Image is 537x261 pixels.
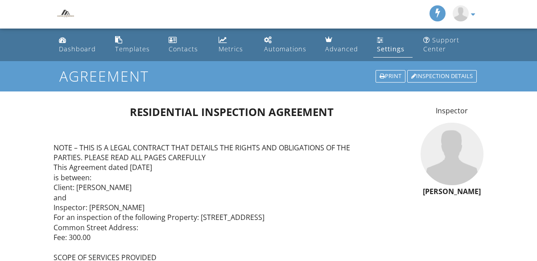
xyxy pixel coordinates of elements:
[420,32,481,58] a: Support Center
[55,32,104,58] a: Dashboard
[421,188,483,196] h6: [PERSON_NAME]
[54,2,78,26] img: Capital Inspections LLC.
[215,32,253,58] a: Metrics
[376,70,405,83] div: Print
[375,69,406,83] a: Print
[453,5,469,21] img: default-user-f0147aede5fd5fa78ca7ade42f37bd4542148d508eef1c3d3ea960f66861d68b.jpg
[165,32,208,58] a: Contacts
[406,69,478,83] a: Inspection Details
[322,32,366,58] a: Advanced
[260,32,314,58] a: Automations (Basic)
[219,45,243,53] div: Metrics
[377,45,405,53] div: Settings
[169,45,198,53] div: Contacts
[59,68,478,84] h1: Agreement
[423,36,459,53] div: Support Center
[264,45,306,53] div: Automations
[407,70,477,83] div: Inspection Details
[130,104,334,119] span: RESIDENTIAL INSPECTION AGREEMENT
[325,45,358,53] div: Advanced
[112,32,158,58] a: Templates
[59,45,96,53] div: Dashboard
[421,106,483,116] p: Inspector
[115,45,150,53] div: Templates
[373,32,413,58] a: Settings
[421,123,483,186] img: default-user-f0147aede5fd5fa78ca7ade42f37bd4542148d508eef1c3d3ea960f66861d68b.jpg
